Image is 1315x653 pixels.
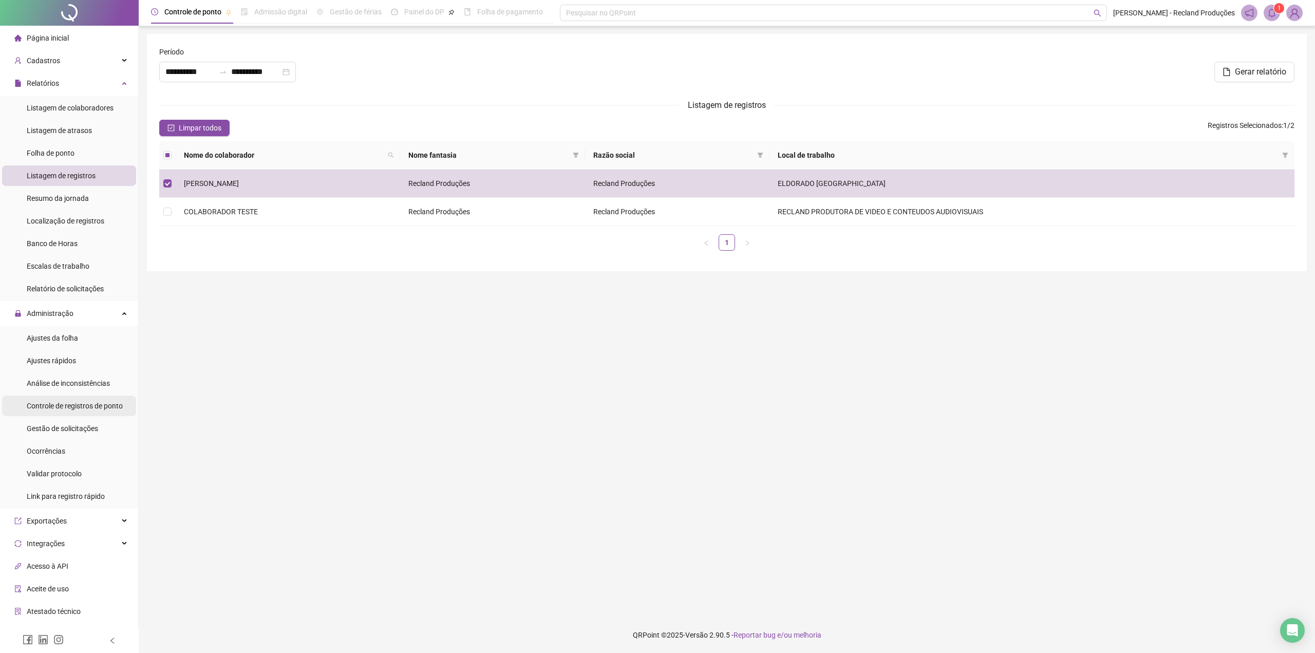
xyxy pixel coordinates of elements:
[1094,9,1101,17] span: search
[698,234,715,251] li: Página anterior
[734,631,821,639] span: Reportar bug e/ou melhoria
[27,492,105,500] span: Link para registro rápido
[408,150,568,161] span: Nome fantasia
[254,8,307,16] span: Admissão digital
[14,57,22,64] span: user-add
[1208,121,1282,129] span: Registros Selecionados
[164,8,221,16] span: Controle de ponto
[27,262,89,270] span: Escalas de trabalho
[27,285,104,293] span: Relatório de solicitações
[585,198,769,226] td: Recland Produções
[14,540,22,547] span: sync
[400,170,585,198] td: Recland Produções
[1245,8,1254,17] span: notification
[241,8,248,15] span: file-done
[27,424,98,433] span: Gestão de solicitações
[27,379,110,387] span: Análise de inconsistências
[1235,66,1286,78] span: Gerar relatório
[179,122,221,134] span: Limpar todos
[14,608,22,615] span: solution
[27,104,114,112] span: Listagem de colaboradores
[167,124,175,132] span: check-square
[219,68,227,76] span: to
[23,635,33,645] span: facebook
[739,234,756,251] button: right
[151,8,158,15] span: clock-circle
[391,8,398,15] span: dashboard
[719,234,735,251] li: 1
[719,235,735,250] a: 1
[464,8,471,15] span: book
[27,149,74,157] span: Folha de ponto
[585,170,769,198] td: Recland Produções
[404,8,444,16] span: Painel do DP
[698,234,715,251] button: left
[573,152,579,158] span: filter
[184,208,258,216] span: COLABORADOR TESTE
[386,147,396,163] span: search
[571,147,581,163] span: filter
[1274,3,1284,13] sup: 1
[1208,120,1294,136] span: : 1 / 2
[330,8,382,16] span: Gestão de férias
[1280,147,1290,163] span: filter
[27,539,65,548] span: Integrações
[477,8,543,16] span: Folha de pagamento
[14,517,22,525] span: export
[159,120,230,136] button: Limpar todos
[1113,7,1235,18] span: [PERSON_NAME] - Recland Produções
[27,447,65,455] span: Ocorrências
[778,150,1278,161] span: Local de trabalho
[14,34,22,42] span: home
[27,239,78,248] span: Banco de Horas
[1223,68,1231,76] span: file
[1278,5,1281,12] span: 1
[27,402,123,410] span: Controle de registros de ponto
[53,635,64,645] span: instagram
[1280,618,1305,643] div: Open Intercom Messenger
[757,152,763,158] span: filter
[1287,5,1302,21] img: 94347
[769,170,1294,198] td: ELDORADO [GEOGRAPHIC_DATA]
[755,147,765,163] span: filter
[14,585,22,592] span: audit
[184,179,239,188] span: [PERSON_NAME]
[38,635,48,645] span: linkedin
[1267,8,1276,17] span: bell
[159,46,184,58] span: Período
[27,357,76,365] span: Ajustes rápidos
[14,310,22,317] span: lock
[685,631,708,639] span: Versão
[703,240,709,246] span: left
[27,607,81,615] span: Atestado técnico
[1282,152,1288,158] span: filter
[739,234,756,251] li: Próxima página
[316,8,324,15] span: sun
[109,637,116,644] span: left
[769,198,1294,226] td: RECLAND PRODUTORA DE VIDEO E CONTEUDOS AUDIOVISUAIS
[448,9,455,15] span: pushpin
[27,34,69,42] span: Página inicial
[388,152,394,158] span: search
[27,517,67,525] span: Exportações
[14,563,22,570] span: api
[27,562,68,570] span: Acesso à API
[27,470,82,478] span: Validar protocolo
[27,334,78,342] span: Ajustes da folha
[27,217,104,225] span: Localização de registros
[1214,62,1294,82] button: Gerar relatório
[27,309,73,318] span: Administração
[139,617,1315,653] footer: QRPoint © 2025 - 2.90.5 -
[27,57,60,65] span: Cadastros
[14,80,22,87] span: file
[219,68,227,76] span: swap-right
[184,150,384,161] span: Nome do colaborador
[688,100,766,110] span: Listagem de registros
[226,9,232,15] span: pushpin
[27,194,89,202] span: Resumo da jornada
[593,150,753,161] span: Razão social
[400,198,585,226] td: Recland Produções
[27,172,96,180] span: Listagem de registros
[27,79,59,87] span: Relatórios
[744,240,750,246] span: right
